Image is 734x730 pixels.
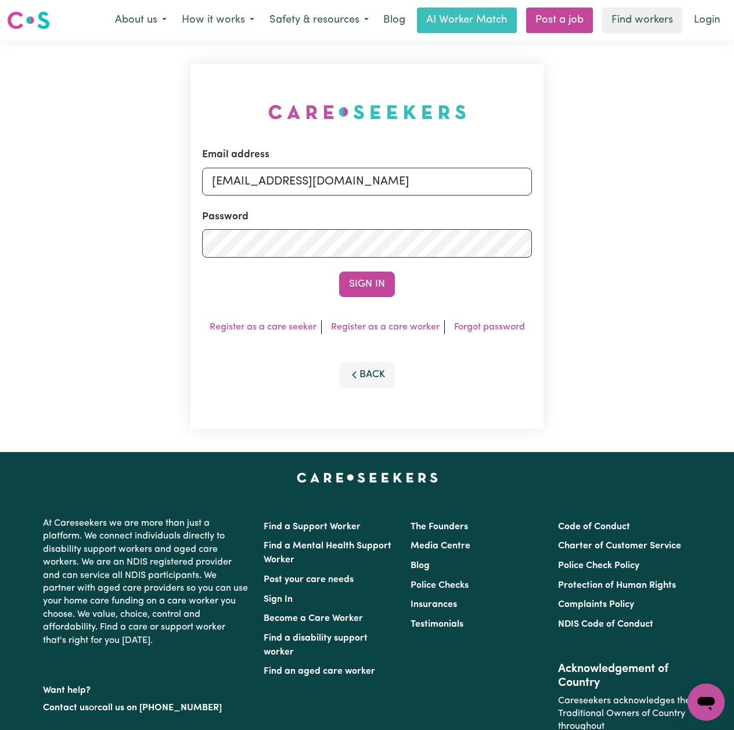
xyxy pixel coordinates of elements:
[339,272,395,297] button: Sign In
[262,8,376,32] button: Safety & resources
[558,620,653,629] a: NDIS Code of Conduct
[411,541,470,551] a: Media Centre
[526,8,593,33] a: Post a job
[411,581,469,590] a: Police Checks
[331,323,440,332] a: Register as a care worker
[558,522,630,532] a: Code of Conduct
[7,10,50,31] img: Careseekers logo
[264,522,361,532] a: Find a Support Worker
[202,209,249,225] label: Password
[417,8,517,33] a: AI Worker Match
[264,634,368,657] a: Find a disability support worker
[376,8,412,33] a: Blog
[264,575,354,584] a: Post your care needs
[107,8,174,32] button: About us
[411,620,463,629] a: Testimonials
[688,684,725,721] iframe: Button to launch messaging window
[210,323,316,332] a: Register as a care seeker
[264,541,391,565] a: Find a Mental Health Support Worker
[98,703,222,713] a: call us on [PHONE_NUMBER]
[558,561,639,570] a: Police Check Policy
[339,362,395,388] button: Back
[558,581,676,590] a: Protection of Human Rights
[264,614,363,623] a: Become a Care Worker
[411,561,430,570] a: Blog
[558,662,691,690] h2: Acknowledgement of Country
[411,600,457,609] a: Insurances
[411,522,468,532] a: The Founders
[43,680,250,697] p: Want help?
[43,512,250,652] p: At Careseekers we are more than just a platform. We connect individuals directly to disability su...
[7,7,50,34] a: Careseekers logo
[202,168,532,196] input: Email address
[264,667,375,676] a: Find an aged care worker
[602,8,682,33] a: Find workers
[454,323,525,332] a: Forgot password
[43,697,250,719] p: or
[43,703,89,713] a: Contact us
[558,541,681,551] a: Charter of Customer Service
[202,147,269,162] label: Email address
[174,8,262,32] button: How it works
[687,8,727,33] a: Login
[297,473,438,482] a: Careseekers home page
[558,600,634,609] a: Complaints Policy
[264,595,293,604] a: Sign In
